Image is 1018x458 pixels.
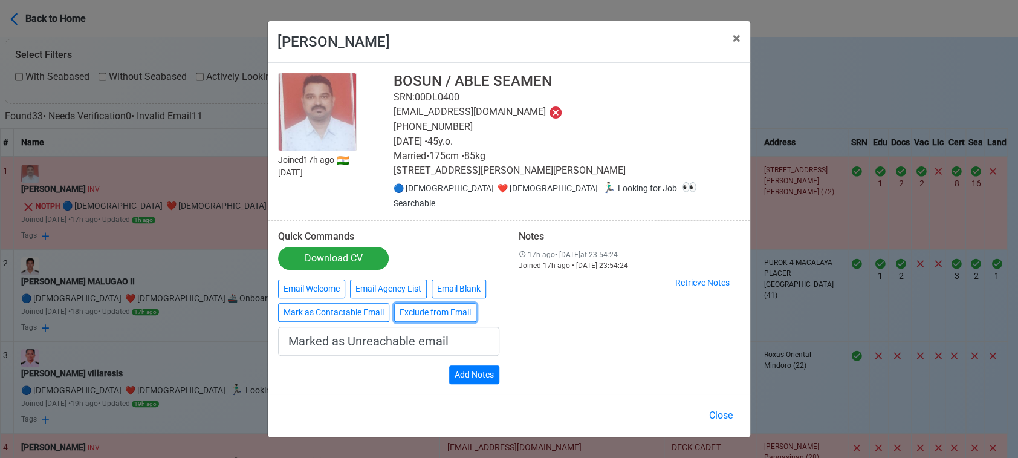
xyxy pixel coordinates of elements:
[394,105,740,120] p: [EMAIL_ADDRESS][DOMAIN_NAME]
[449,365,499,384] button: Add Notes
[602,181,615,194] span: 🏃🏻‍♂️
[394,183,699,208] span: gender
[278,154,394,166] p: Joined 17h ago
[432,280,486,298] button: Email Blank
[733,30,741,47] span: ×
[600,183,677,193] span: Looking for Job
[394,120,740,134] p: [PHONE_NUMBER]
[337,155,349,166] span: 🇮🇳
[519,249,740,260] div: 17h ago • [DATE] at 23:54:24
[394,134,740,149] p: [DATE] • 45 y.o.
[394,183,699,208] span: Searchable
[394,73,740,90] h4: BOSUN / ABLE SEAMEN
[305,251,363,266] div: Download CV
[278,280,345,298] button: Email Welcome
[394,303,476,322] button: Exclude from Email
[278,327,499,356] input: Types notes here...
[277,33,390,50] span: [PERSON_NAME]
[670,273,735,292] button: Retrieve Notes
[394,149,740,163] p: Married • 175 cm • 85 kg
[682,180,697,194] span: 👀
[278,166,394,179] p: [DATE]
[519,231,740,242] h6: Notes
[519,260,740,271] div: Joined 17h ago • [DATE] 23:54:24
[278,247,389,270] a: Download CV
[350,280,427,298] button: Email Agency List
[394,90,740,105] p: SRN: 00DL0400
[394,163,740,178] p: [STREET_ADDRESS][PERSON_NAME][PERSON_NAME]
[278,231,499,242] h6: Quick Commands
[701,404,741,427] button: Close
[278,303,389,322] button: Mark as Contactable Email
